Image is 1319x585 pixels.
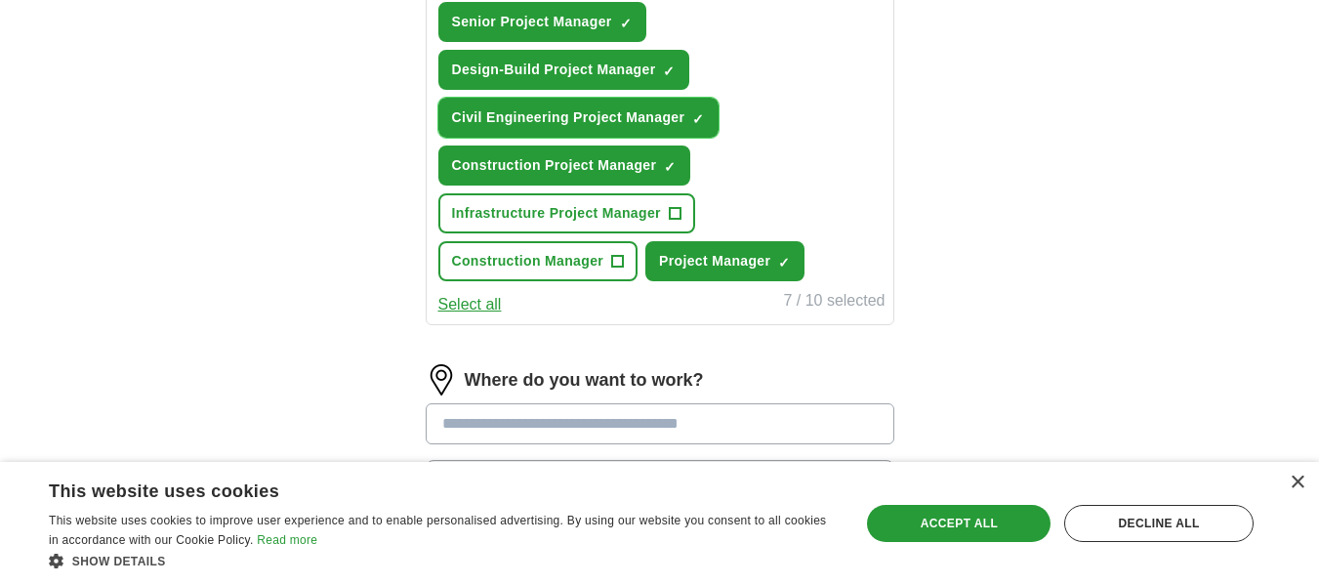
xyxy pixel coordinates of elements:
div: 7 / 10 selected [783,289,885,316]
span: Show details [72,555,166,568]
button: Infrastructure Project Manager [438,193,695,233]
a: Read more, opens a new window [257,533,317,547]
span: Construction Project Manager [452,155,657,176]
span: Design-Build Project Manager [452,60,656,80]
span: Infrastructure Project Manager [452,203,661,224]
span: This website uses cookies to improve user experience and to enable personalised advertising. By u... [49,514,826,547]
div: Close [1290,476,1304,490]
span: ✓ [778,255,790,271]
span: ✓ [620,16,632,31]
div: This website uses cookies [49,474,788,503]
span: Project Manager [659,251,770,272]
label: Where do you want to work? [465,367,704,394]
button: Project Manager✓ [645,241,804,281]
span: Senior Project Manager [452,12,612,32]
div: Show details [49,551,837,570]
span: Civil Engineering Project Manager [452,107,685,128]
div: Accept all [867,505,1051,542]
span: ✓ [692,111,704,127]
button: Select all [438,293,502,316]
img: location.png [426,364,457,396]
button: 25 mile radius [426,460,894,501]
button: Senior Project Manager✓ [438,2,646,42]
span: ✓ [664,159,676,175]
button: Construction Manager [438,241,639,281]
span: Construction Manager [452,251,604,272]
span: ✓ [663,63,675,79]
button: Civil Engineering Project Manager✓ [438,98,720,138]
button: Construction Project Manager✓ [438,146,691,186]
button: Design-Build Project Manager✓ [438,50,690,90]
div: Decline all [1064,505,1254,542]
